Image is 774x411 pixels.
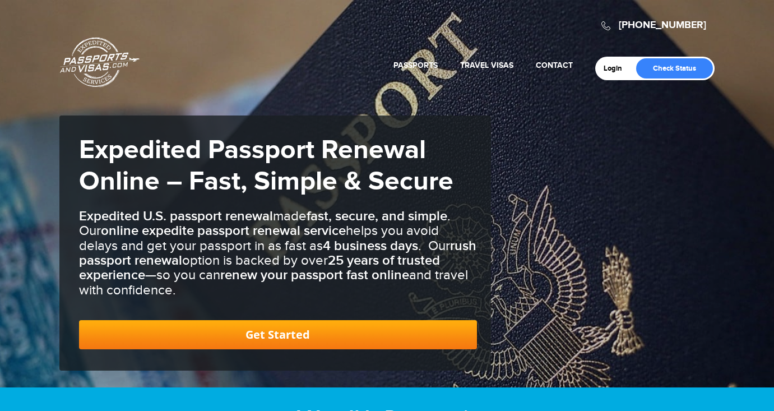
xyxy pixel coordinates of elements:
b: renew your passport fast online [220,267,409,283]
b: 4 business days [323,238,418,254]
a: Contact [536,61,573,70]
h3: made . Our helps you avoid delays and get your passport in as fast as . Our option is backed by o... [79,209,477,298]
a: Check Status [636,58,713,78]
strong: Expedited Passport Renewal Online – Fast, Simple & Secure [79,134,453,198]
a: Get Started [79,320,477,349]
b: fast, secure, and simple [307,208,447,224]
a: Passports & [DOMAIN_NAME] [60,37,140,87]
a: Login [604,64,630,73]
b: Expedited U.S. passport renewal [79,208,273,224]
b: rush passport renewal [79,238,476,269]
b: online expedite passport renewal service [101,223,346,239]
b: 25 years of trusted experience [79,252,440,283]
a: Passports [393,61,438,70]
a: Travel Visas [460,61,513,70]
a: [PHONE_NUMBER] [619,19,706,31]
